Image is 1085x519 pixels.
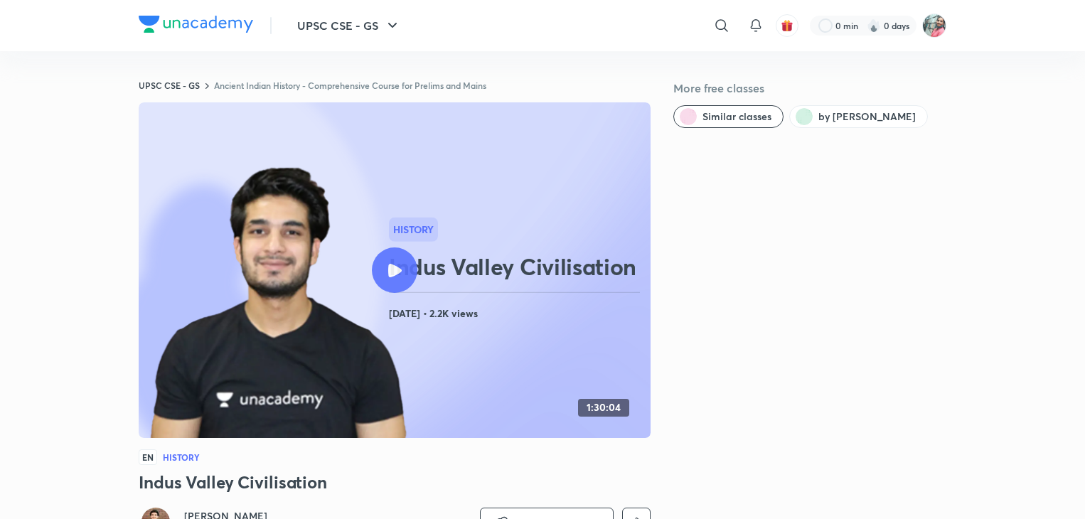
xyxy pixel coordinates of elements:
img: streak [867,18,881,33]
h3: Indus Valley Civilisation [139,471,651,493]
a: UPSC CSE - GS [139,80,200,91]
a: Company Logo [139,16,253,36]
img: Company Logo [139,16,253,33]
span: by Anuj Garg [818,109,916,124]
h4: 1:30:04 [587,402,621,414]
img: avatar [781,19,793,32]
button: Similar classes [673,105,784,128]
img: Prerna Pathak [922,14,946,38]
h5: More free classes [673,80,946,97]
button: UPSC CSE - GS [289,11,410,40]
h4: [DATE] • 2.2K views [389,304,645,323]
a: Ancient Indian History - Comprehensive Course for Prelims and Mains [214,80,486,91]
button: by Anuj Garg [789,105,928,128]
span: EN [139,449,157,465]
h4: History [163,453,200,461]
button: avatar [776,14,798,37]
span: Similar classes [702,109,771,124]
h2: Indus Valley Civilisation [389,252,645,281]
